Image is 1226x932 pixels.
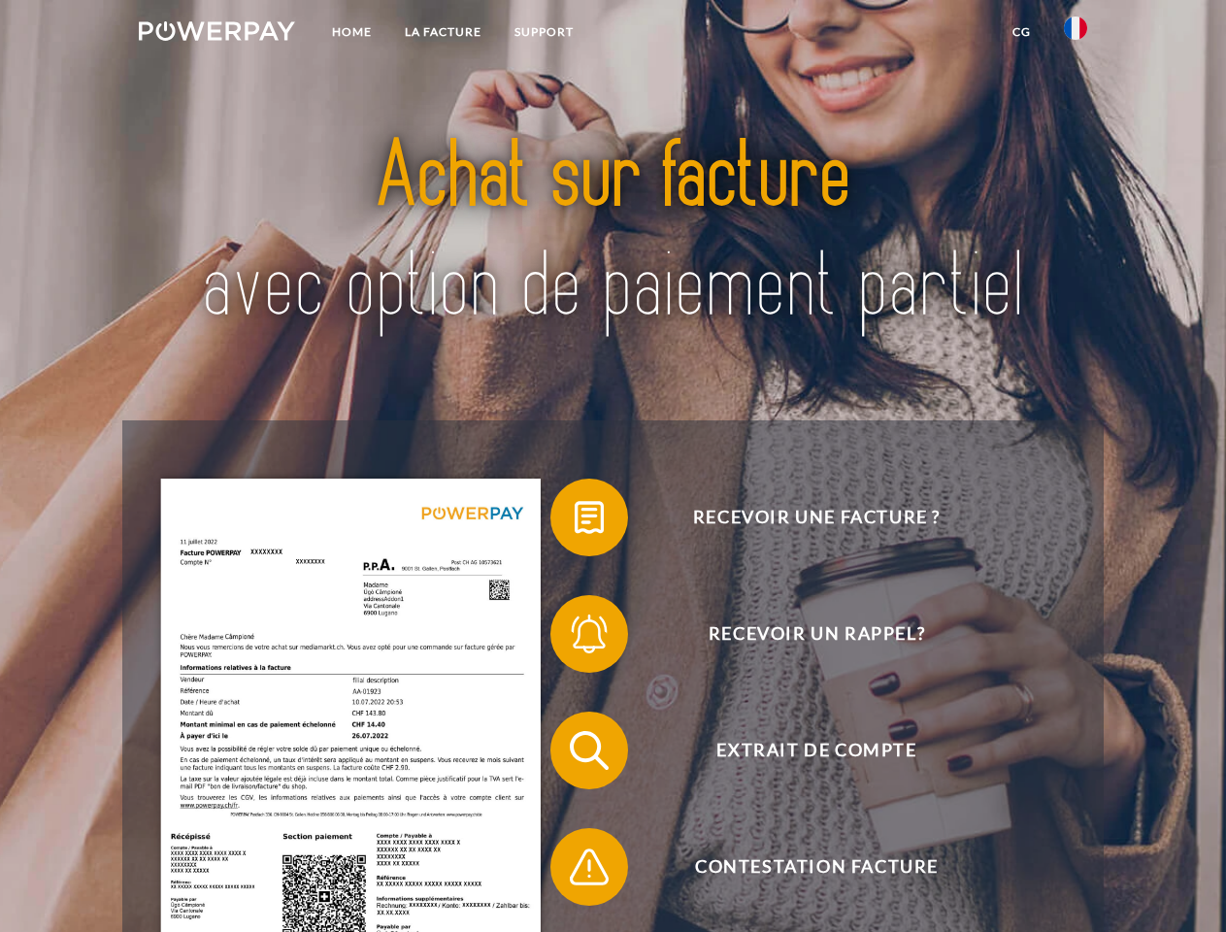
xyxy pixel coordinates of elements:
[498,15,590,50] a: Support
[565,493,613,542] img: qb_bill.svg
[579,712,1054,789] span: Extrait de compte
[139,21,295,41] img: logo-powerpay-white.svg
[565,843,613,891] img: qb_warning.svg
[550,712,1055,789] button: Extrait de compte
[550,828,1055,906] button: Contestation Facture
[1064,17,1087,40] img: fr
[579,828,1054,906] span: Contestation Facture
[996,15,1047,50] a: CG
[185,93,1041,372] img: title-powerpay_fr.svg
[550,595,1055,673] button: Recevoir un rappel?
[315,15,388,50] a: Home
[579,595,1054,673] span: Recevoir un rappel?
[579,479,1054,556] span: Recevoir une facture ?
[550,479,1055,556] button: Recevoir une facture ?
[388,15,498,50] a: LA FACTURE
[565,726,613,775] img: qb_search.svg
[565,610,613,658] img: qb_bell.svg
